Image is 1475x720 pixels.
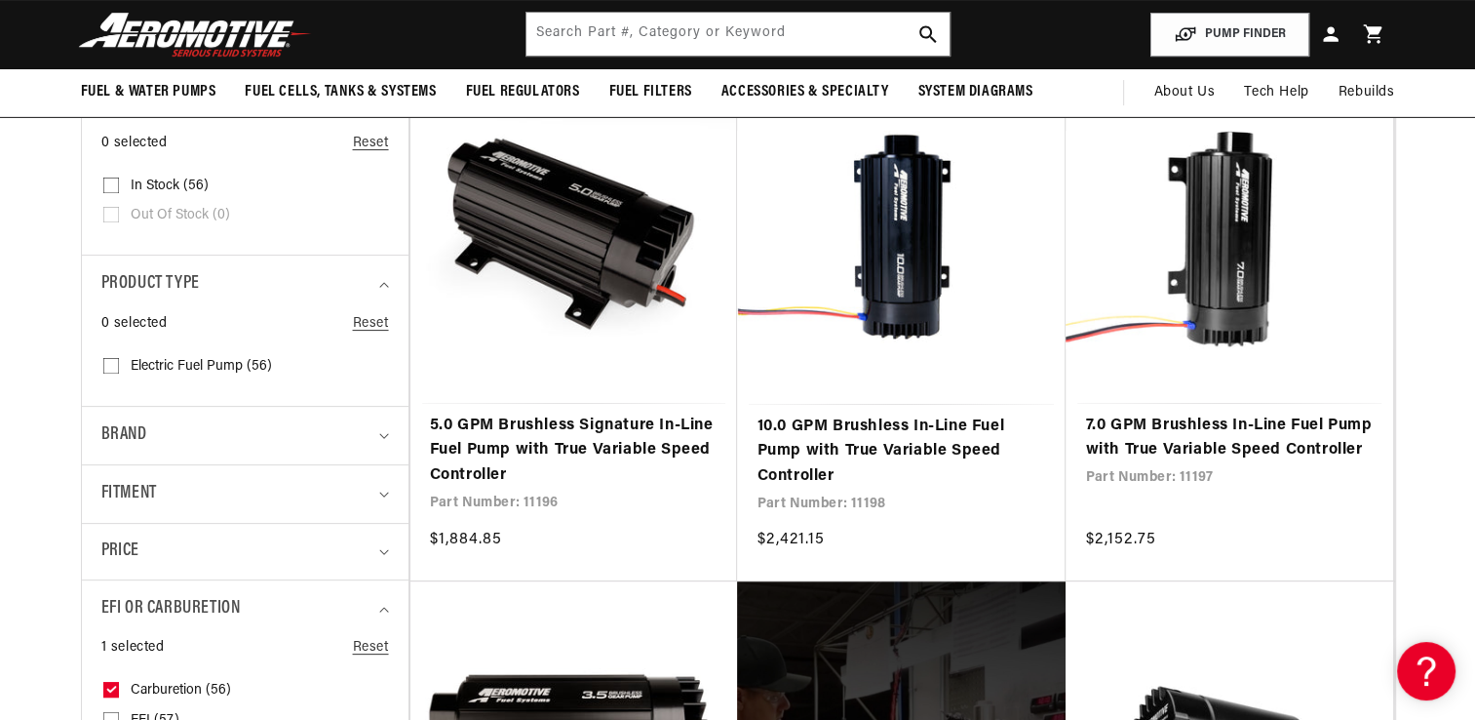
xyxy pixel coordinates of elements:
[757,415,1046,490] a: 10.0 GPM Brushless In-Line Fuel Pump with True Variable Speed Controller
[101,421,147,450] span: Brand
[353,133,389,154] a: Reset
[101,539,139,565] span: Price
[101,133,168,154] span: 0 selected
[1229,69,1323,116] summary: Tech Help
[101,270,200,299] span: Product type
[1324,69,1410,116] summary: Rebuilds
[1085,414,1374,463] a: 7.0 GPM Brushless In-Line Fuel Pump with True Variable Speed Controller
[466,82,580,102] span: Fuel Regulators
[66,69,231,115] summary: Fuel & Water Pumps
[73,12,317,58] img: Aeromotive
[707,69,904,115] summary: Accessories & Specialty
[907,13,950,56] button: search button
[230,69,450,115] summary: Fuel Cells, Tanks & Systems
[101,595,241,623] span: EFI or Carburetion
[101,313,168,335] span: 0 selected
[526,13,950,56] input: Search by Part Number, Category or Keyword
[918,82,1033,102] span: System Diagrams
[595,69,707,115] summary: Fuel Filters
[101,256,389,313] summary: Product type (0 selected)
[609,82,692,102] span: Fuel Filters
[131,207,230,224] span: Out of stock (0)
[101,580,389,638] summary: EFI or Carburetion (1 selected)
[131,358,272,376] span: Electric Fuel Pump (56)
[81,82,216,102] span: Fuel & Water Pumps
[1244,82,1308,103] span: Tech Help
[353,313,389,335] a: Reset
[245,82,436,102] span: Fuel Cells, Tanks & Systems
[1153,85,1215,100] span: About Us
[101,407,389,464] summary: Brand (0 selected)
[451,69,595,115] summary: Fuel Regulators
[131,178,209,195] span: In stock (56)
[101,465,389,523] summary: Fitment (0 selected)
[1339,82,1395,103] span: Rebuilds
[131,682,231,700] span: Carburetion (56)
[1139,69,1229,116] a: About Us
[353,637,389,659] a: Reset
[904,69,1048,115] summary: System Diagrams
[1150,13,1309,57] button: PUMP FINDER
[430,414,718,489] a: 5.0 GPM Brushless Signature In-Line Fuel Pump with True Variable Speed Controller
[101,524,389,580] summary: Price
[101,480,157,508] span: Fitment
[101,637,165,659] span: 1 selected
[721,82,889,102] span: Accessories & Specialty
